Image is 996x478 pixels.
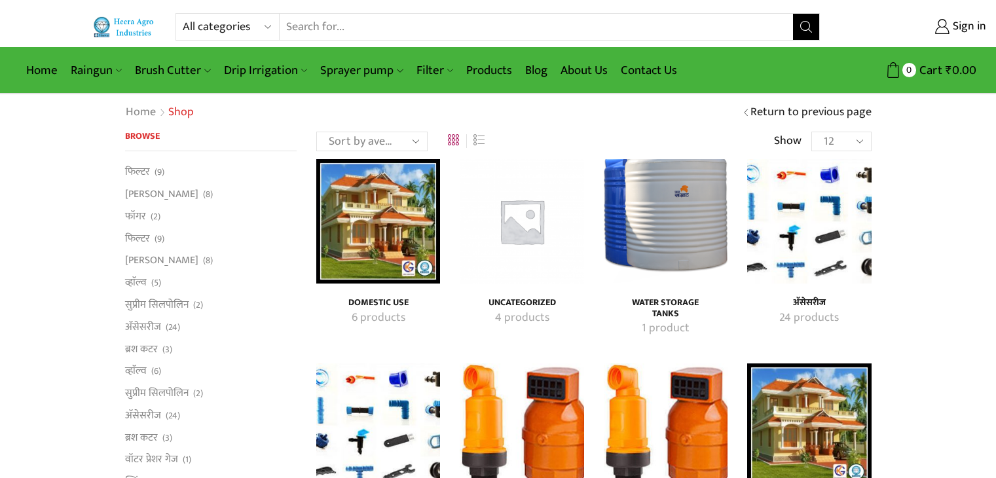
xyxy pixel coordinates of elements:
a: सुप्रीम सिलपोलिन [125,293,189,316]
a: Visit product category Water Storage Tanks [604,159,728,283]
h4: Uncategorized [474,297,569,308]
h4: Domestic Use [331,297,426,308]
a: Visit product category Water Storage Tanks [618,297,713,320]
input: Search for... [280,14,794,40]
a: Raingun [64,55,128,86]
span: (1) [183,453,191,466]
span: 0 [902,63,916,77]
span: (2) [193,299,203,312]
a: Visit product category Uncategorized [474,297,569,308]
a: Visit product category अ‍ॅसेसरीज [762,297,857,308]
a: Products [460,55,519,86]
span: (2) [151,210,160,223]
img: अ‍ॅसेसरीज [747,159,871,283]
a: [PERSON_NAME] [125,183,198,206]
a: Brush Cutter [128,55,217,86]
a: Visit product category Domestic Use [331,297,426,308]
a: फिल्टर [125,164,150,183]
span: ₹ [946,60,952,81]
a: अ‍ॅसेसरीज [125,316,161,338]
span: (24) [166,409,180,422]
a: Visit product category Domestic Use [331,310,426,327]
a: Home [125,104,157,121]
img: Uncategorized [460,159,583,283]
bdi: 0.00 [946,60,976,81]
img: Domestic Use [316,159,440,283]
a: ब्रश कटर [125,338,158,360]
a: [PERSON_NAME] [125,249,198,272]
a: About Us [554,55,614,86]
span: Show [774,133,802,150]
a: Filter [410,55,460,86]
a: Visit product category अ‍ॅसेसरीज [747,159,871,283]
span: (6) [151,365,161,378]
a: फॉगर [125,205,146,227]
span: (24) [166,321,180,334]
span: (5) [151,276,161,289]
a: Contact Us [614,55,684,86]
a: Visit product category Domestic Use [316,159,440,283]
mark: 1 product [642,320,690,337]
span: Sign in [950,18,986,35]
img: Water Storage Tanks [604,159,728,283]
a: 0 Cart ₹0.00 [833,58,976,83]
mark: 4 products [495,310,549,327]
a: वॉटर प्रेशर गेज [125,449,178,471]
span: Browse [125,128,160,143]
a: Visit product category Uncategorized [474,310,569,327]
h1: Shop [168,105,194,120]
span: (8) [203,254,213,267]
a: Home [20,55,64,86]
span: (9) [155,166,164,179]
a: Blog [519,55,554,86]
mark: 6 products [352,310,405,327]
a: Return to previous page [750,104,872,121]
a: Visit product category Water Storage Tanks [618,320,713,337]
h4: Water Storage Tanks [618,297,713,320]
span: (2) [193,387,203,400]
a: Sign in [839,15,986,39]
a: Sprayer pump [314,55,409,86]
button: Search button [793,14,819,40]
a: अ‍ॅसेसरीज [125,404,161,426]
a: Visit product category अ‍ॅसेसरीज [762,310,857,327]
span: (3) [162,432,172,445]
span: (9) [155,232,164,246]
a: सुप्रीम सिलपोलिन [125,382,189,405]
mark: 24 products [779,310,839,327]
span: (3) [162,343,172,356]
a: Drip Irrigation [217,55,314,86]
a: व्हाॅल्व [125,272,147,294]
a: व्हाॅल्व [125,360,147,382]
a: ब्रश कटर [125,426,158,449]
span: (8) [203,188,213,201]
a: Visit product category Uncategorized [460,159,583,283]
nav: Breadcrumb [125,104,194,121]
span: Cart [916,62,942,79]
a: फिल्टर [125,227,150,249]
h4: अ‍ॅसेसरीज [762,297,857,308]
select: Shop order [316,132,428,151]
